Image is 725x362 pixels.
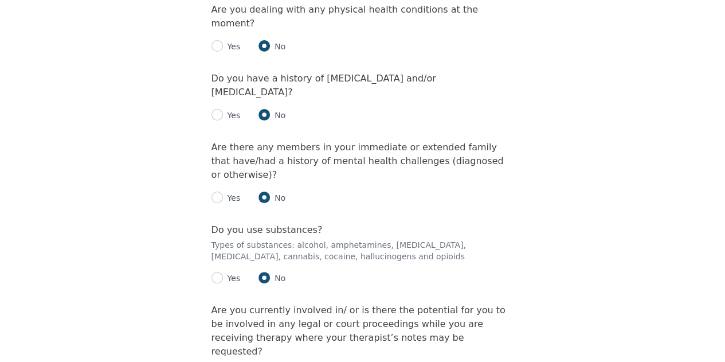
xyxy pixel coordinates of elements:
p: Yes [223,273,241,284]
p: Yes [223,110,241,121]
p: Yes [223,41,241,52]
label: Do you use substances? [211,224,323,235]
p: No [270,110,285,121]
p: No [270,41,285,52]
label: Are you currently involved in/ or is there the potential for you to be involved in any legal or c... [211,305,505,357]
p: Yes [223,192,241,204]
p: No [270,192,285,204]
label: Are you dealing with any physical health conditions at the moment? [211,4,478,29]
p: Types of substances: alcohol, amphetamines, [MEDICAL_DATA], [MEDICAL_DATA], cannabis, cocaine, ha... [211,239,514,262]
p: No [270,273,285,284]
label: Are there any members in your immediate or extended family that have/had a history of mental heal... [211,142,504,180]
label: Do you have a history of [MEDICAL_DATA] and/or [MEDICAL_DATA]? [211,73,436,98]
